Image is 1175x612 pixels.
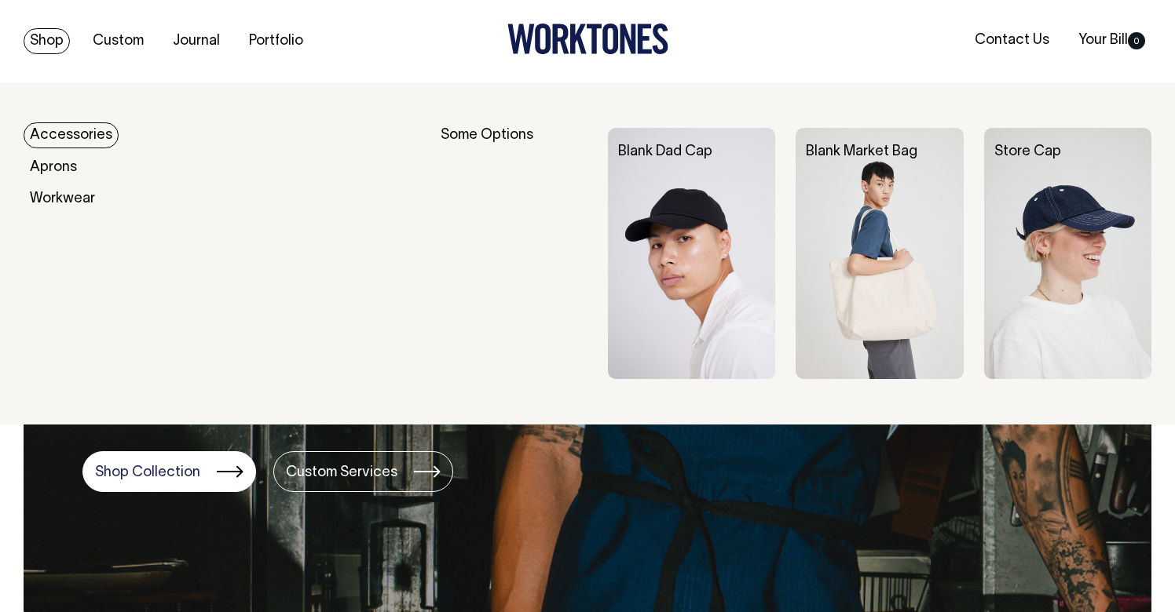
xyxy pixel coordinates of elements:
[968,27,1056,53] a: Contact Us
[1072,27,1151,53] a: Your Bill0
[796,128,963,379] img: Blank Market Bag
[24,186,101,212] a: Workwear
[994,145,1061,158] a: Store Cap
[167,28,226,54] a: Journal
[618,145,712,158] a: Blank Dad Cap
[243,28,309,54] a: Portfolio
[984,128,1151,379] img: Store Cap
[273,451,453,492] a: Custom Services
[24,28,70,54] a: Shop
[806,145,917,158] a: Blank Market Bag
[82,451,256,492] a: Shop Collection
[24,122,119,148] a: Accessories
[608,128,775,379] img: Blank Dad Cap
[24,155,83,180] a: Aprons
[441,128,587,379] div: Some Options
[86,28,150,54] a: Custom
[1128,32,1145,49] span: 0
